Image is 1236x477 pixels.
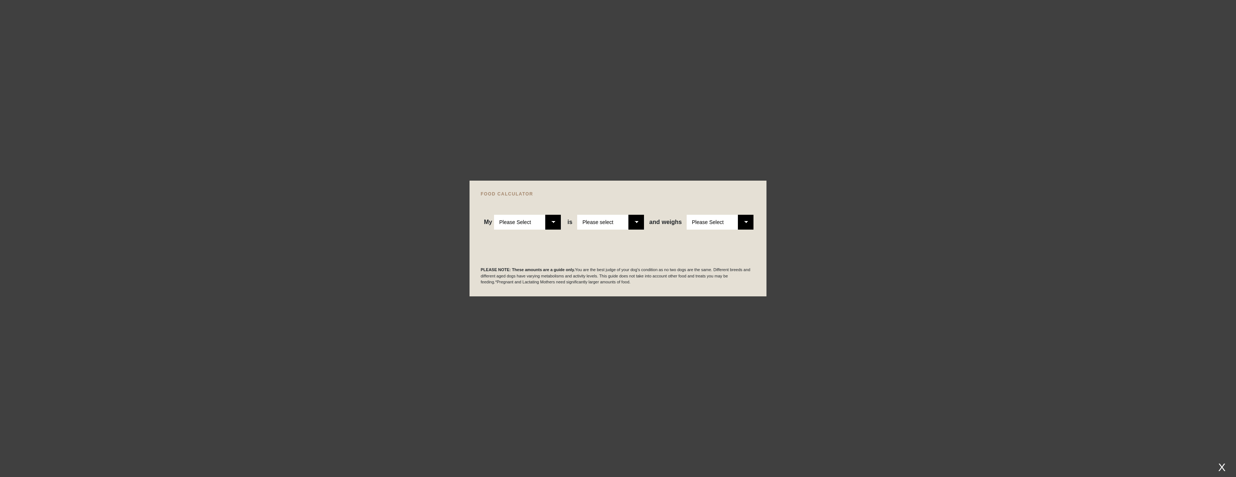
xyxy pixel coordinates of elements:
span: My [484,219,492,226]
h4: FOOD CALCULATOR [481,192,755,196]
span: is [568,219,572,226]
span: weighs [649,219,682,226]
div: X [1215,461,1229,473]
p: You are the best judge of your dog's condition as no two dogs are the same. Different breeds and ... [481,267,755,285]
b: PLEASE NOTE: These amounts are a guide only. [481,267,575,272]
span: and [649,219,661,226]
